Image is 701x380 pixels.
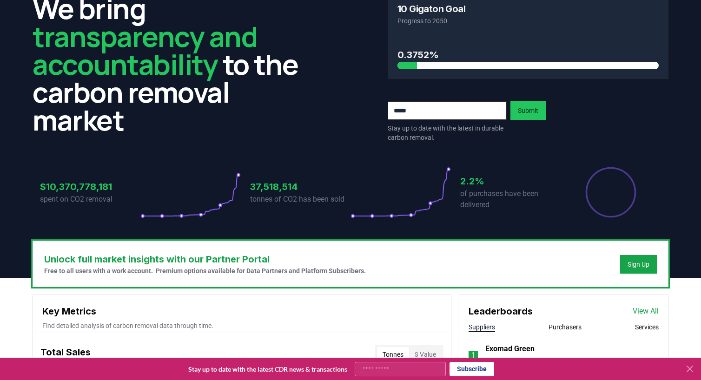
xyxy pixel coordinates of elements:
[620,255,657,274] button: Sign Up
[469,322,495,332] button: Suppliers
[42,304,442,318] h3: Key Metrics
[33,17,257,83] span: transparency and accountability
[42,321,442,330] p: Find detailed analysis of carbon removal data through time.
[397,4,465,13] h3: 10 Gigaton Goal
[628,260,649,269] a: Sign Up
[471,350,476,361] p: 1
[460,174,561,188] h3: 2.2%
[510,101,546,120] button: Submit
[460,188,561,210] p: of purchases have been delivered
[44,252,366,266] h3: Unlock full market insights with our Partner Portal
[397,16,659,26] p: Progress to 2050
[250,180,350,194] h3: 37,518,514
[633,306,659,317] a: View All
[377,347,409,362] button: Tonnes
[409,347,442,362] button: $ Value
[44,266,366,275] p: Free to all users with a work account. Premium options available for Data Partners and Platform S...
[469,304,533,318] h3: Leaderboards
[585,166,637,218] div: Percentage of sales delivered
[635,322,659,332] button: Services
[388,124,507,142] p: Stay up to date with the latest in durable carbon removal.
[549,322,582,332] button: Purchasers
[40,194,140,205] p: spent on CO2 removal
[250,194,350,205] p: tonnes of CO2 has been sold
[397,48,659,62] h3: 0.3752%
[40,180,140,194] h3: $10,370,778,181
[40,345,91,364] h3: Total Sales
[485,343,535,354] a: Exomad Green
